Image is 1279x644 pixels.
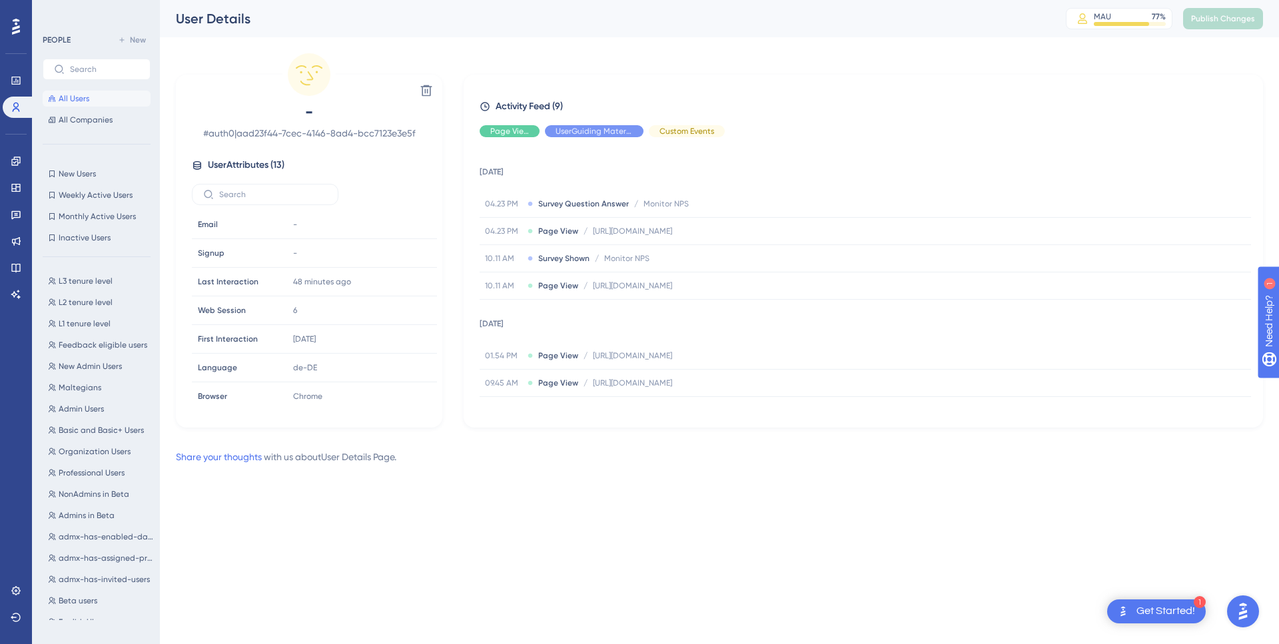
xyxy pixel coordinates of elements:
[43,166,151,182] button: New Users
[1107,599,1206,623] div: Open Get Started! checklist, remaining modules: 1
[480,148,1251,190] td: [DATE]
[43,550,159,566] button: admx-has-assigned-product
[43,401,159,417] button: Admin Users
[59,468,125,478] span: Professional Users
[198,334,258,344] span: First Interaction
[480,300,1251,342] td: [DATE]
[43,35,71,45] div: PEOPLE
[59,318,111,329] span: L1 tenure level
[59,489,129,499] span: NonAdmins in Beta
[43,422,159,438] button: Basic and Basic+ Users
[59,190,133,200] span: Weekly Active Users
[43,112,151,128] button: All Companies
[43,486,159,502] button: NonAdmins in Beta
[43,91,151,107] button: All Users
[1115,603,1131,619] img: launcher-image-alternative-text
[198,219,218,230] span: Email
[43,380,159,396] button: Maltegians
[43,208,151,224] button: Monthly Active Users
[59,404,104,414] span: Admin Users
[43,465,159,481] button: Professional Users
[659,126,714,137] span: Custom Events
[219,190,327,199] input: Search
[593,226,672,236] span: [URL][DOMAIN_NAME]
[59,595,97,606] span: Beta users
[490,126,529,137] span: Page View
[198,362,237,373] span: Language
[538,198,629,209] span: Survey Question Answer
[176,449,396,465] div: with us about User Details Page .
[43,571,159,587] button: admx-has-invited-users
[59,115,113,125] span: All Companies
[192,125,426,141] span: # auth0|aad23f44-7cec-4146-8ad4-bcc7123e3e5f
[485,378,522,388] span: 09.45 AM
[43,593,159,609] button: Beta users
[59,574,150,585] span: admx-has-invited-users
[1194,596,1206,608] div: 1
[538,226,578,236] span: Page View
[59,232,111,243] span: Inactive Users
[198,248,224,258] span: Signup
[293,305,297,316] span: 6
[593,378,672,388] span: [URL][DOMAIN_NAME]
[584,378,588,388] span: /
[584,226,588,236] span: /
[59,617,94,627] span: English UI
[643,198,689,209] span: Monitor NPS
[176,452,262,462] a: Share your thoughts
[584,350,588,361] span: /
[59,168,96,179] span: New Users
[538,378,578,388] span: Page View
[59,446,131,457] span: Organization Users
[59,93,89,104] span: All Users
[198,305,246,316] span: Web Session
[43,294,159,310] button: L2 tenure level
[1136,604,1195,619] div: Get Started!
[198,391,227,402] span: Browser
[1191,13,1255,24] span: Publish Changes
[480,397,1251,440] td: [DATE]
[59,297,113,308] span: L2 tenure level
[43,529,159,545] button: admx-has-enabled-data-source
[538,350,578,361] span: Page View
[1183,8,1263,29] button: Publish Changes
[43,316,159,332] button: L1 tenure level
[59,340,147,350] span: Feedback eligible users
[293,391,322,402] span: Chrome
[43,507,159,523] button: Admins in Beta
[43,444,159,460] button: Organization Users
[293,334,316,344] time: [DATE]
[485,350,522,361] span: 01.54 PM
[485,198,522,209] span: 04.23 PM
[43,614,159,630] button: English UI
[70,65,139,74] input: Search
[31,3,83,19] span: Need Help?
[59,510,115,521] span: Admins in Beta
[192,101,426,123] span: -
[538,253,590,264] span: Survey Shown
[208,157,284,173] span: User Attributes ( 13 )
[59,382,101,393] span: Maltegians
[130,35,146,45] span: New
[485,226,522,236] span: 04.23 PM
[293,219,297,230] span: -
[593,350,672,361] span: [URL][DOMAIN_NAME]
[43,337,159,353] button: Feedback eligible users
[595,253,599,264] span: /
[593,280,672,291] span: [URL][DOMAIN_NAME]
[1094,11,1111,22] div: MAU
[496,99,563,115] span: Activity Feed (9)
[293,362,317,373] span: de-DE
[293,248,297,258] span: -
[293,277,351,286] time: 48 minutes ago
[59,531,153,542] span: admx-has-enabled-data-source
[198,276,258,287] span: Last Interaction
[43,187,151,203] button: Weekly Active Users
[538,280,578,291] span: Page View
[1152,11,1166,22] div: 77 %
[634,198,638,209] span: /
[485,280,522,291] span: 10.11 AM
[59,361,122,372] span: New Admin Users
